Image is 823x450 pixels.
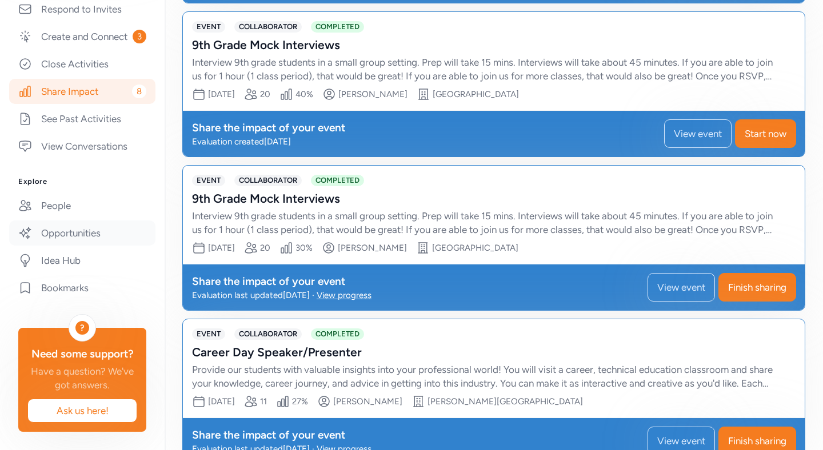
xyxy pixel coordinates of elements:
span: EVENT [192,175,225,186]
div: 11 [260,396,267,407]
a: See Past Activities [9,106,155,131]
span: 3 [133,30,146,43]
div: [PERSON_NAME][GEOGRAPHIC_DATA] [428,396,583,407]
span: COMPLETED [311,175,364,186]
span: View event [674,127,722,140]
div: [GEOGRAPHIC_DATA] [433,89,519,100]
div: [PERSON_NAME] [333,396,402,407]
span: COLLABORATOR [234,21,302,33]
button: Start now [735,119,796,148]
span: [DATE] [208,243,235,253]
span: EVENT [192,21,225,33]
span: COMPLETED [311,21,364,33]
a: Close Activities [9,51,155,77]
div: 27% [292,396,308,407]
span: COLLABORATOR [234,175,302,186]
span: COLLABORATOR [234,328,302,340]
div: [PERSON_NAME] [338,89,407,100]
span: [DATE] [208,396,235,407]
div: Have a question? We've got answers. [27,364,137,392]
button: Ask us here! [27,399,137,423]
span: COMPLETED [311,328,364,340]
span: Finish sharing [728,280,786,294]
div: Share the impact of your event [192,427,371,443]
span: EVENT [192,328,225,340]
span: Evaluation created [DATE] [192,136,291,147]
div: Interview 9th grade students in a small group setting. Prep will take 15 mins. Interviews will ta... [192,55,773,83]
div: 9th Grade Mock Interviews [192,191,773,207]
span: Ask us here! [37,404,127,417]
button: View event [648,273,715,302]
span: [DATE] [208,89,235,99]
div: 30% [295,242,313,254]
button: View event [664,119,732,148]
span: Finish sharing [728,434,786,448]
a: Opportunities [9,220,155,246]
div: 9th Grade Mock Interviews [192,37,773,53]
div: View progress [317,290,371,301]
span: View event [657,280,705,294]
div: ? [75,321,89,335]
div: [PERSON_NAME] [338,242,407,254]
a: Share Impact8 [9,79,155,104]
a: View Conversations [9,134,155,159]
a: Bookmarks [9,275,155,300]
span: View event [657,434,705,448]
div: Career Day Speaker/Presenter [192,344,773,360]
h3: Explore [18,177,146,186]
div: Provide our students with valuable insights into your professional world! You will visit a career... [192,363,773,390]
div: 20 [260,242,270,254]
div: Share the impact of your event [192,274,371,290]
div: Need some support? [27,346,137,362]
a: Idea Hub [9,248,155,273]
a: Create and Connect3 [9,24,155,49]
div: 40% [295,89,313,100]
div: Evaluation last updated [DATE] [192,290,310,301]
div: Share the impact of your event [192,120,345,136]
a: People [9,193,155,218]
div: Interview 9th grade students in a small group setting. Prep will take 15 mins. Interviews will ta... [192,209,773,236]
button: Finish sharing [718,273,796,302]
div: [GEOGRAPHIC_DATA] [432,242,518,254]
span: · [312,290,314,301]
span: Start now [745,127,786,140]
span: 8 [132,85,146,98]
div: 20 [260,89,270,100]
